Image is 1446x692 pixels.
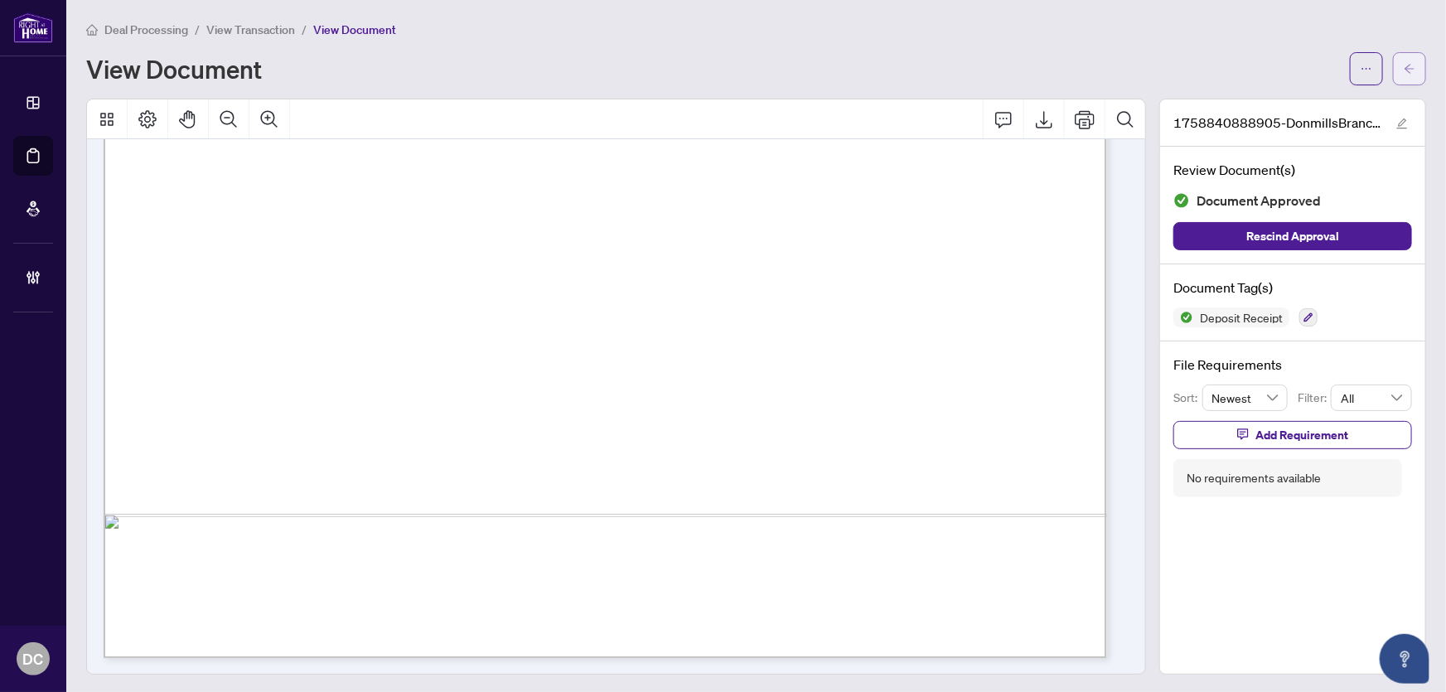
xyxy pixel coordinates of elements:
[1246,223,1339,249] span: Rescind Approval
[1197,190,1321,212] span: Document Approved
[1380,634,1429,684] button: Open asap
[1173,222,1412,250] button: Rescind Approval
[302,20,307,39] li: /
[1173,192,1190,209] img: Document Status
[1173,113,1381,133] span: 1758840888905-DonmillsBranch20250925174712.pdf
[13,12,53,43] img: logo
[1298,389,1331,407] p: Filter:
[1173,307,1193,327] img: Status Icon
[1173,278,1412,298] h4: Document Tag(s)
[1173,355,1412,375] h4: File Requirements
[1404,63,1415,75] span: arrow-left
[86,24,98,36] span: home
[104,22,188,37] span: Deal Processing
[86,56,262,82] h1: View Document
[1341,385,1402,410] span: All
[23,647,44,670] span: DC
[206,22,295,37] span: View Transaction
[1212,385,1279,410] span: Newest
[313,22,396,37] span: View Document
[195,20,200,39] li: /
[1173,389,1202,407] p: Sort:
[1396,118,1408,129] span: edit
[1255,422,1348,448] span: Add Requirement
[1187,469,1321,487] div: No requirements available
[1361,63,1372,75] span: ellipsis
[1173,160,1412,180] h4: Review Document(s)
[1173,421,1412,449] button: Add Requirement
[1193,312,1289,323] span: Deposit Receipt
